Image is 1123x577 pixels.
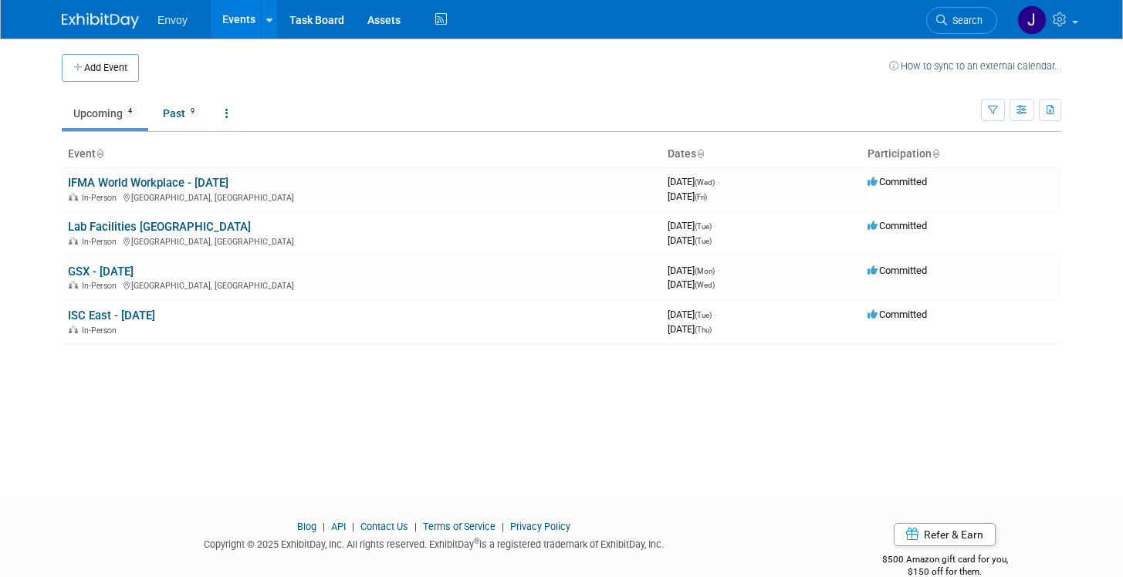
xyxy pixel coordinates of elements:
a: Sort by Participation Type [932,147,939,160]
span: | [348,521,358,532]
span: [DATE] [668,278,715,290]
span: (Wed) [695,178,715,187]
a: Search [926,7,997,34]
span: (Fri) [695,193,707,201]
span: In-Person [82,281,121,291]
span: In-Person [82,326,121,336]
span: | [319,521,329,532]
img: Joanna Zerga [1017,5,1047,35]
div: [GEOGRAPHIC_DATA], [GEOGRAPHIC_DATA] [68,278,655,291]
span: In-Person [82,193,121,203]
span: [DATE] [668,235,712,246]
a: Past9 [151,99,211,128]
a: Blog [297,521,316,532]
span: 9 [186,106,199,117]
a: IFMA World Workplace - [DATE] [68,176,228,190]
a: ISC East - [DATE] [68,309,155,322]
a: Privacy Policy [510,521,570,532]
span: - [717,265,719,276]
span: (Mon) [695,267,715,275]
a: Sort by Event Name [96,147,103,160]
div: [GEOGRAPHIC_DATA], [GEOGRAPHIC_DATA] [68,191,655,203]
img: ExhibitDay [62,13,139,29]
span: (Thu) [695,326,712,334]
span: 4 [123,106,137,117]
span: [DATE] [668,323,712,335]
span: [DATE] [668,309,716,320]
span: - [714,309,716,320]
span: In-Person [82,237,121,247]
div: Copyright © 2025 ExhibitDay, Inc. All rights reserved. ExhibitDay is a registered trademark of Ex... [62,534,806,552]
a: Lab Facilities [GEOGRAPHIC_DATA] [68,220,251,234]
span: (Tue) [695,311,712,319]
span: Committed [868,309,927,320]
span: Search [947,15,983,26]
a: Upcoming4 [62,99,148,128]
span: [DATE] [668,265,719,276]
a: How to sync to an external calendar... [889,60,1061,72]
span: [DATE] [668,191,707,202]
a: Refer & Earn [894,523,996,546]
th: Event [62,141,661,167]
span: Envoy [157,14,188,26]
sup: ® [474,537,479,545]
span: - [714,220,716,231]
span: | [411,521,421,532]
div: [GEOGRAPHIC_DATA], [GEOGRAPHIC_DATA] [68,235,655,247]
span: | [498,521,508,532]
span: Committed [868,265,927,276]
span: (Tue) [695,222,712,231]
img: In-Person Event [69,237,78,245]
button: Add Event [62,54,139,82]
span: (Tue) [695,237,712,245]
a: Contact Us [360,521,408,532]
a: API [331,521,346,532]
span: Committed [868,220,927,231]
a: Terms of Service [423,521,496,532]
span: Committed [868,176,927,187]
img: In-Person Event [69,281,78,288]
th: Participation [861,141,1061,167]
th: Dates [661,141,861,167]
a: Sort by Start Date [696,147,704,160]
span: [DATE] [668,176,719,187]
span: [DATE] [668,220,716,231]
span: - [717,176,719,187]
img: In-Person Event [69,193,78,201]
a: GSX - [DATE] [68,265,134,278]
img: In-Person Event [69,326,78,333]
span: (Wed) [695,281,715,289]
